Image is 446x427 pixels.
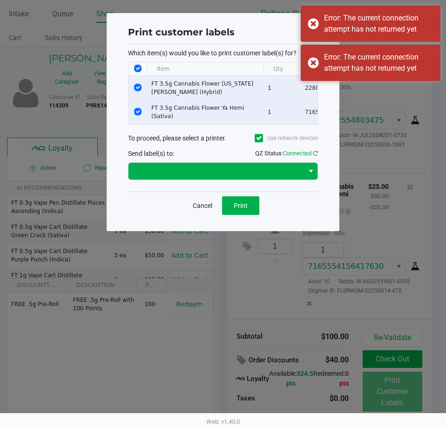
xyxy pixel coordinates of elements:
div: Error: The current connection attempt has not returned yet [324,13,433,35]
input: Select Row [134,84,142,91]
span: Connected [283,150,311,157]
input: Select Row [134,108,142,115]
span: Send label(s) to: [128,150,174,157]
p: Which item(s) would you like to print customer label(s) for? [128,49,318,57]
td: 1 [264,76,301,100]
span: Web: v1.40.0 [206,418,240,425]
span: QZ Status: [255,150,318,157]
button: Print [222,196,259,215]
h1: Print customer labels [128,25,235,39]
span: Print [234,202,248,209]
td: FT 3.5g Cannabis Flower [US_STATE][PERSON_NAME] (Hybrid) [147,76,264,100]
span: To proceed, please select a printer. [128,134,226,142]
td: 1 [264,100,301,124]
button: Select [304,163,318,180]
div: Error: The current connection attempt has not returned yet [324,52,433,74]
th: Item [147,62,264,76]
label: Use network devices [255,134,318,142]
button: Cancel [187,196,218,215]
th: Qty [264,62,301,76]
td: FT 3.5g Cannabis Flower Ya Hemi (Sativa) [147,100,264,124]
div: Data table [128,62,318,124]
input: Select All Rows [134,65,142,72]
